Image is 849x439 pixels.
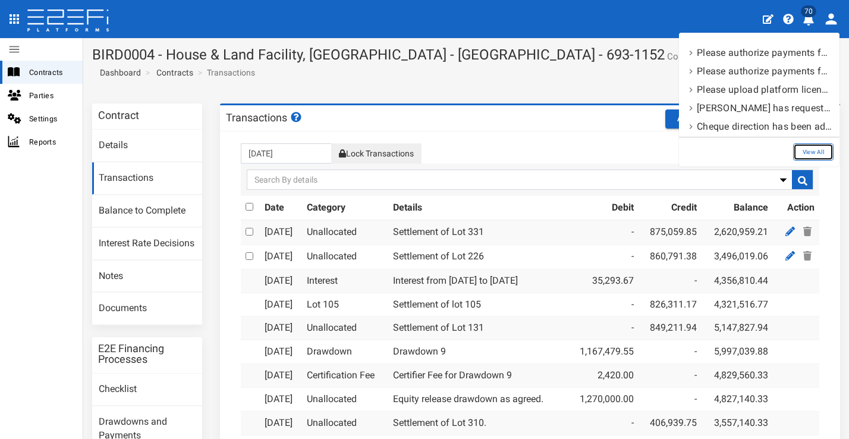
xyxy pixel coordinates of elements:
a: View All [793,143,834,161]
a: Please upload platform licence fees for Drawdown 1 for the contract Test Facility [685,80,834,99]
p: Cheque direction has been added. Please update balance to cost of Drawdown 1 for the contract EST... [697,120,832,133]
p: Please upload platform licence fees for Drawdown 1 for the contract Test Facility [697,83,832,96]
a: Please authorize payments for Drawdown 1 for the contract Test Facility [685,62,834,80]
a: Richard McKeon has requested Drawdown 1 for the contract Test Facility [685,99,834,117]
a: Please authorize payments for Drawdown 13 for the contract SEDG0003 - 196, 206 & 208 Fleming Road... [685,43,834,62]
p: Please authorize payments for Drawdown 1 for the contract Test Facility [697,64,832,78]
a: Cheque direction has been added. Please update balance to cost of Drawdown 1 for the contract EST... [685,117,834,136]
p: Richard McKeon has requested Drawdown 1 for the contract Test Facility [697,101,832,115]
p: Please authorize payments for Drawdown 13 for the contract SEDG0003 - 196, 206 & 208 Fleming Road... [697,46,832,59]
